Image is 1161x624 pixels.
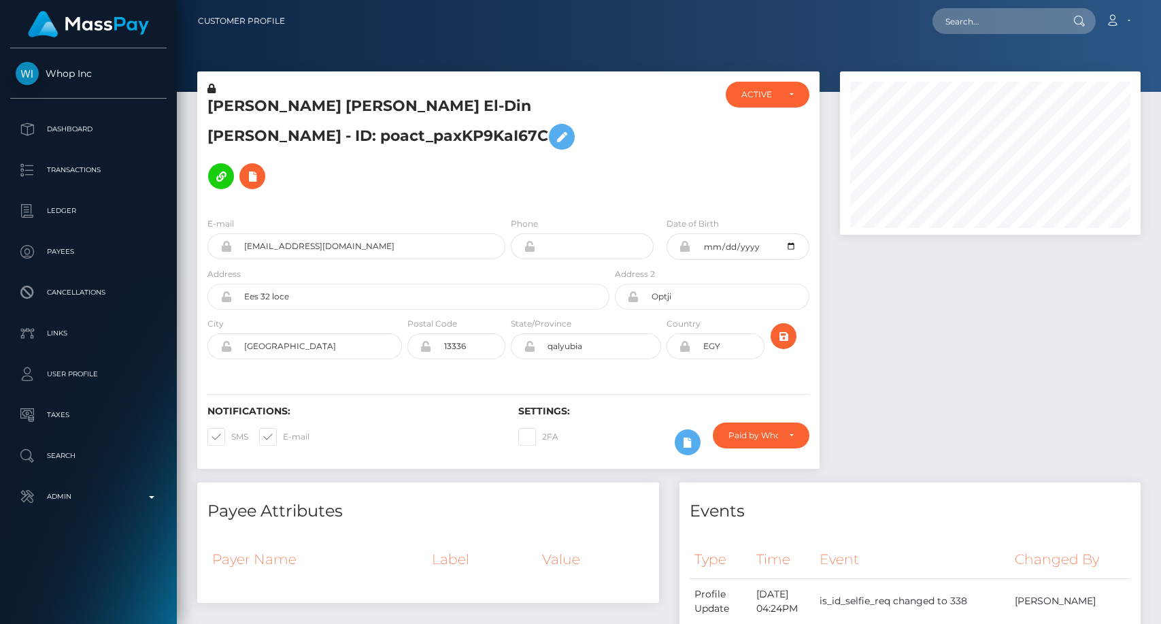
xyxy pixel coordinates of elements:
th: Event [815,541,1010,578]
td: Profile Update [690,578,752,624]
p: Admin [16,487,161,507]
img: MassPay Logo [28,11,149,37]
a: Dashboard [10,112,167,146]
button: Paid by Whop Inc - [713,423,809,448]
th: Time [752,541,815,578]
label: City [207,318,224,330]
button: ACTIVE [726,82,809,108]
p: Search [16,446,161,466]
h6: Notifications: [207,406,498,417]
p: Dashboard [16,119,161,139]
th: Type [690,541,752,578]
p: Cancellations [16,282,161,303]
p: Transactions [16,160,161,180]
div: ACTIVE [741,89,777,100]
label: Postal Code [407,318,457,330]
a: Admin [10,480,167,514]
a: Search [10,439,167,473]
img: Whop Inc [16,62,39,85]
p: User Profile [16,364,161,384]
td: [DATE] 04:24PM [752,578,815,624]
a: Ledger [10,194,167,228]
p: Payees [16,242,161,262]
h4: Payee Attributes [207,499,649,523]
p: Links [16,323,161,344]
a: Cancellations [10,276,167,310]
th: Label [427,541,537,578]
span: Whop Inc [10,67,167,80]
h6: Settings: [518,406,809,417]
th: Changed By [1010,541,1130,578]
a: Transactions [10,153,167,187]
h4: Events [690,499,1131,523]
label: E-mail [259,428,309,446]
label: SMS [207,428,248,446]
p: Taxes [16,405,161,425]
td: [PERSON_NAME] [1010,578,1130,624]
p: Ledger [16,201,161,221]
h5: [PERSON_NAME] [PERSON_NAME] El-Din [PERSON_NAME] - ID: poact_paxKP9KaI67C [207,96,602,196]
a: User Profile [10,357,167,391]
label: Phone [511,218,538,230]
label: E-mail [207,218,234,230]
td: is_id_selfie_req changed to 338 [815,578,1010,624]
th: Payer Name [207,541,427,578]
label: Address 2 [615,268,655,280]
a: Links [10,316,167,350]
a: Customer Profile [198,7,285,35]
th: Value [537,541,649,578]
label: State/Province [511,318,571,330]
label: Date of Birth [667,218,719,230]
label: Country [667,318,701,330]
label: 2FA [518,428,558,446]
label: Address [207,268,241,280]
input: Search... [932,8,1060,34]
a: Payees [10,235,167,269]
a: Taxes [10,398,167,432]
div: Paid by Whop Inc - [728,430,777,441]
